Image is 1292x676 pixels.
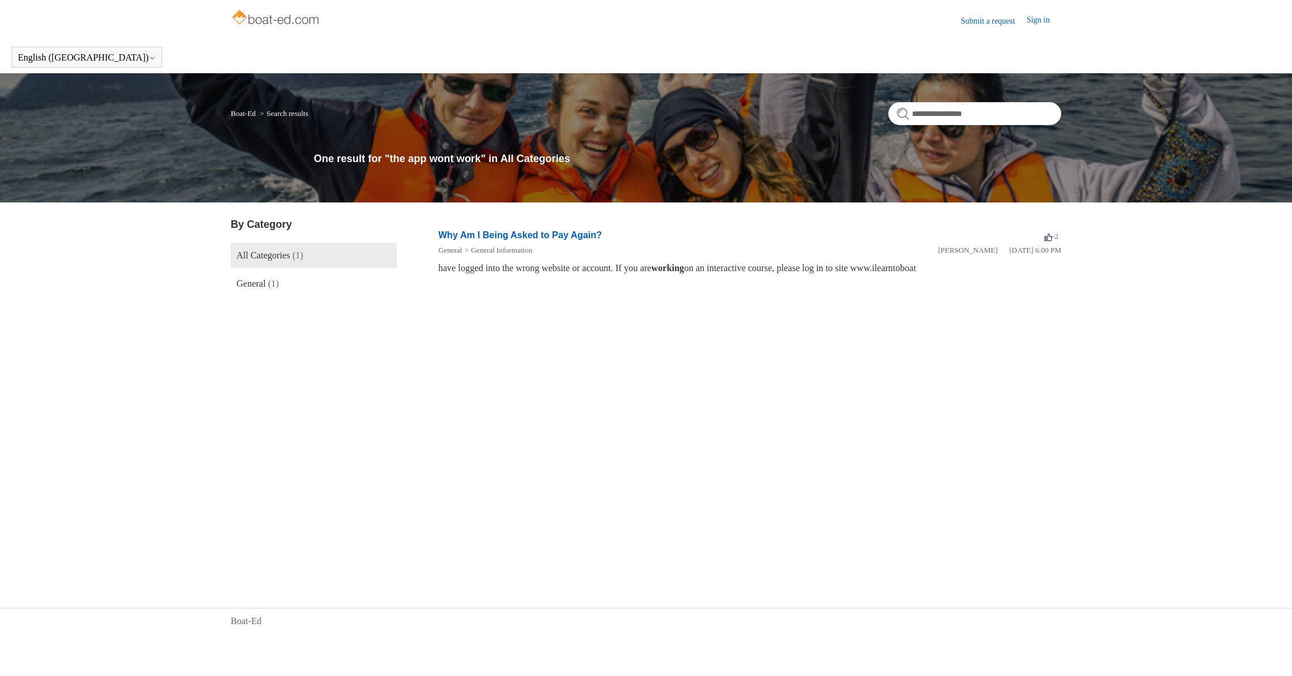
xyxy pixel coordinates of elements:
div: Live chat [1253,637,1283,667]
li: Search results [258,109,309,118]
a: Boat-Ed [231,109,256,118]
span: -2 [1045,232,1058,241]
a: Submit a request [961,15,1027,27]
a: General Information [471,246,532,254]
button: English ([GEOGRAPHIC_DATA]) [18,52,156,63]
li: Boat-Ed [231,109,258,118]
a: Why Am I Being Asked to Pay Again? [438,230,602,240]
img: Boat-Ed Help Center home page [231,7,322,30]
li: General Information [462,245,532,256]
a: All Categories (1) [231,243,397,268]
span: (1) [268,279,279,288]
input: Search [888,102,1061,125]
a: Boat-Ed [231,614,261,628]
span: All Categories [236,250,290,260]
span: General [236,279,266,288]
time: 01/05/2024, 18:00 [1009,246,1061,254]
div: have logged into the wrong website or account. If you are on an interactive course, please log in... [438,261,1061,275]
span: (1) [292,250,303,260]
li: General [438,245,462,256]
h1: One result for "the app wont work" in All Categories [314,151,1061,167]
em: working [651,263,684,273]
li: [PERSON_NAME] [938,245,997,256]
h3: By Category [231,217,397,232]
a: General [438,246,462,254]
a: General (1) [231,271,397,296]
a: Sign in [1027,14,1061,28]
